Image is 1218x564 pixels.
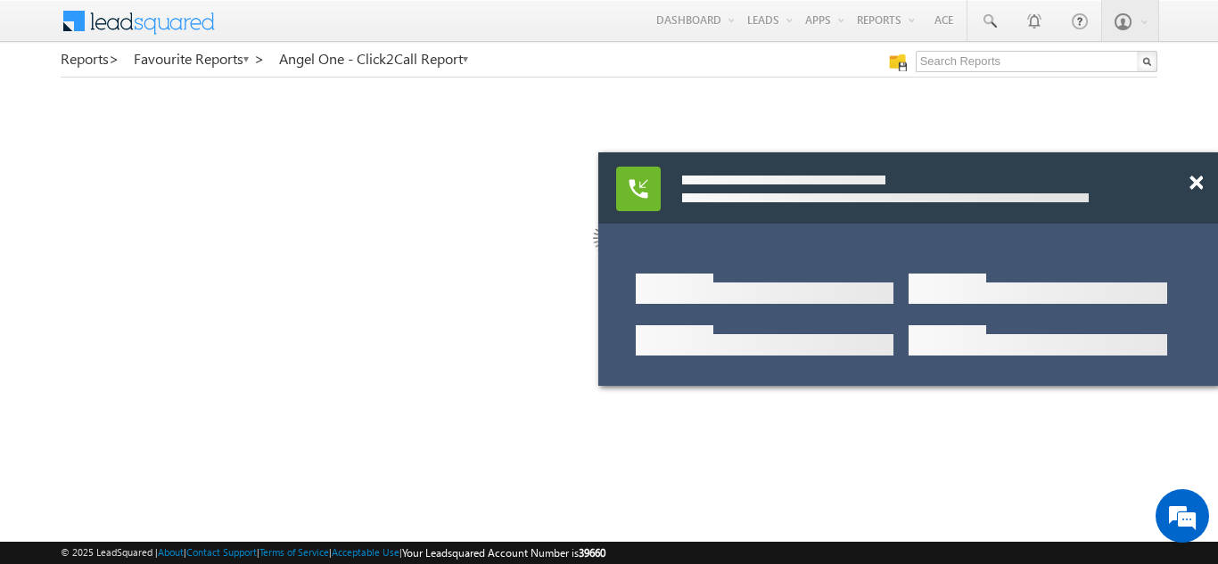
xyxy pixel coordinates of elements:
[134,51,265,67] a: Favourite Reports >
[517,149,702,333] img: Loading...
[186,546,257,558] a: Contact Support
[279,51,470,67] a: Angel One - Click2Call Report
[109,48,119,69] span: >
[259,546,329,558] a: Terms of Service
[889,53,907,71] img: Manage all your saved reports!
[61,51,119,67] a: Reports>
[916,51,1157,72] input: Search Reports
[402,546,605,560] span: Your Leadsquared Account Number is
[158,546,184,558] a: About
[254,48,265,69] span: >
[61,544,605,561] span: © 2025 LeadSquared | | | | |
[579,546,605,560] span: 39660
[332,546,399,558] a: Acceptable Use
